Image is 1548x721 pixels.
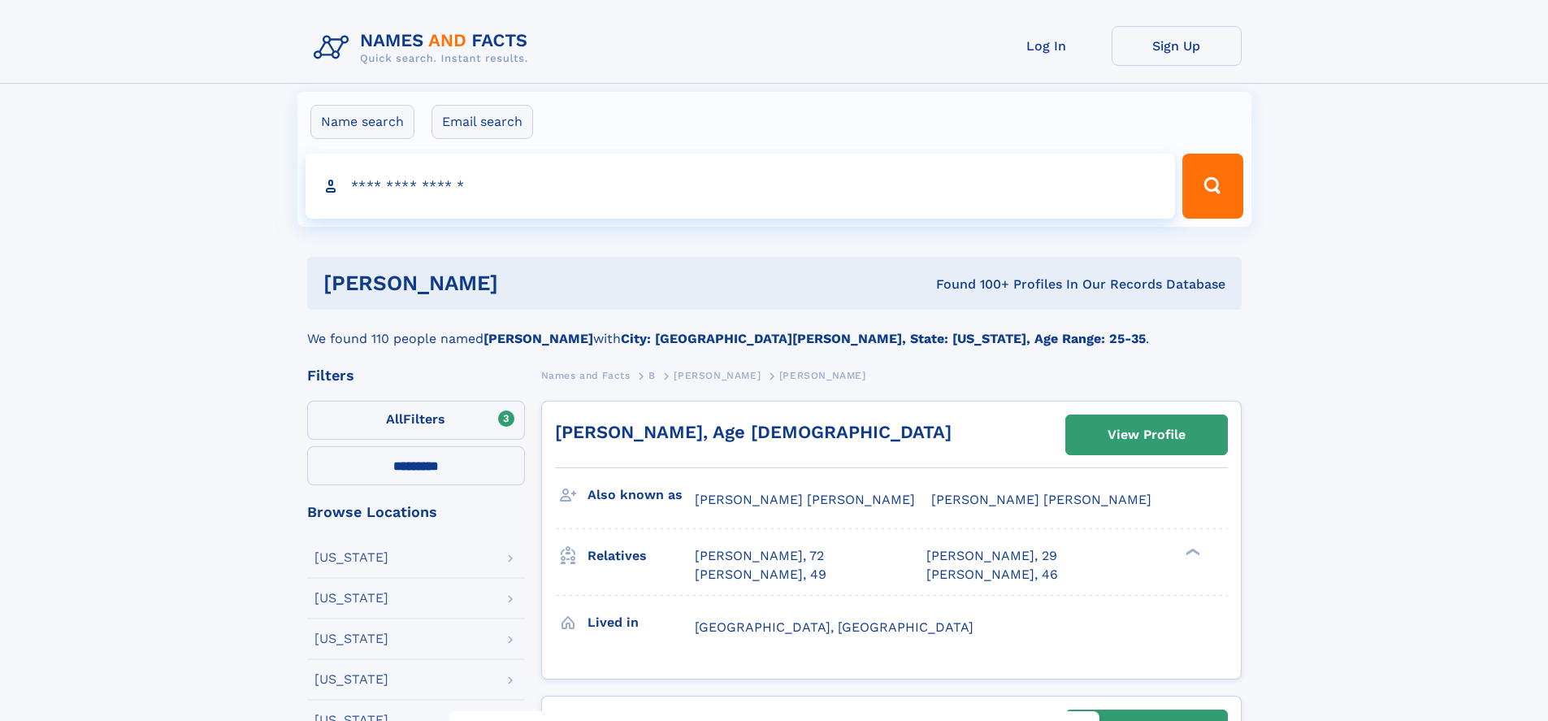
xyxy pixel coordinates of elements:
img: Logo Names and Facts [307,26,541,70]
div: View Profile [1108,416,1186,454]
label: Filters [307,401,525,440]
label: Email search [431,105,533,139]
a: Names and Facts [541,365,631,385]
span: All [386,411,403,427]
a: [PERSON_NAME], 49 [695,566,826,584]
div: [US_STATE] [314,632,388,645]
div: Browse Locations [307,505,525,519]
span: [PERSON_NAME] [779,370,866,381]
b: City: [GEOGRAPHIC_DATA][PERSON_NAME], State: [US_STATE], Age Range: 25-35 [621,331,1146,346]
b: [PERSON_NAME] [483,331,593,346]
div: [US_STATE] [314,673,388,686]
input: search input [306,154,1176,219]
a: Log In [982,26,1112,66]
a: [PERSON_NAME], 46 [926,566,1058,584]
div: [US_STATE] [314,592,388,605]
span: [PERSON_NAME] [674,370,761,381]
span: B [648,370,656,381]
span: [GEOGRAPHIC_DATA], [GEOGRAPHIC_DATA] [695,619,973,635]
a: B [648,365,656,385]
button: Search Button [1182,154,1242,219]
a: [PERSON_NAME], 29 [926,547,1057,565]
a: [PERSON_NAME] [674,365,761,385]
a: View Profile [1066,415,1227,454]
a: [PERSON_NAME], 72 [695,547,824,565]
div: Found 100+ Profiles In Our Records Database [717,276,1225,293]
h3: Also known as [588,481,695,509]
h1: [PERSON_NAME] [323,273,718,293]
span: [PERSON_NAME] [PERSON_NAME] [695,492,915,507]
label: Name search [310,105,414,139]
h3: Relatives [588,542,695,570]
div: [US_STATE] [314,551,388,564]
div: ❯ [1182,547,1201,558]
a: Sign Up [1112,26,1242,66]
span: [PERSON_NAME] [PERSON_NAME] [931,492,1151,507]
h3: Lived in [588,609,695,636]
div: We found 110 people named with . [307,310,1242,349]
a: [PERSON_NAME], Age [DEMOGRAPHIC_DATA] [555,422,952,442]
div: Filters [307,368,525,383]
